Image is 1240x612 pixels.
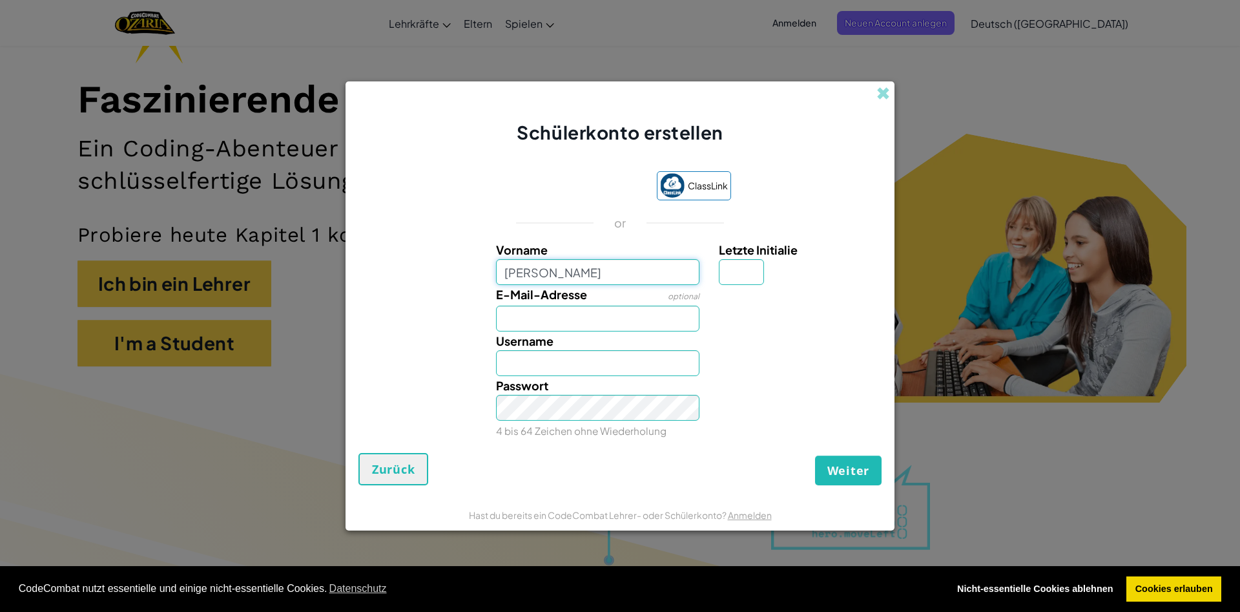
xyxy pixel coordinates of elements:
span: Weiter [827,463,869,478]
span: Schülerkonto erstellen [517,121,723,143]
button: Zurück [358,453,428,485]
p: or [614,215,626,231]
small: 4 bis 64 Zeichen ohne Wiederholung [496,425,666,437]
span: ClassLink [688,176,728,195]
a: learn more about cookies [327,579,388,598]
a: Anmelden [728,509,772,521]
iframe: Schaltfläche „Über Google anmelden“ [503,173,650,201]
span: CodeCombat nutzt essentielle und einige nicht-essentielle Cookies. [19,579,938,598]
span: E-Mail-Adresse [496,287,587,302]
span: optional [668,291,699,301]
span: Hast du bereits ein CodeCombat Lehrer- oder Schülerkonto? [469,509,728,521]
div: Über Google anmelden. Wird in neuem Tab geöffnet. [510,173,644,201]
span: Username [496,333,553,348]
span: Vorname [496,242,548,257]
a: allow cookies [1126,576,1221,602]
span: Letzte Initialie [719,242,798,257]
img: classlink-logo-small.png [660,173,685,198]
span: Passwort [496,378,548,393]
button: Weiter [815,456,882,485]
a: deny cookies [948,576,1122,602]
span: Zurück [372,461,415,477]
